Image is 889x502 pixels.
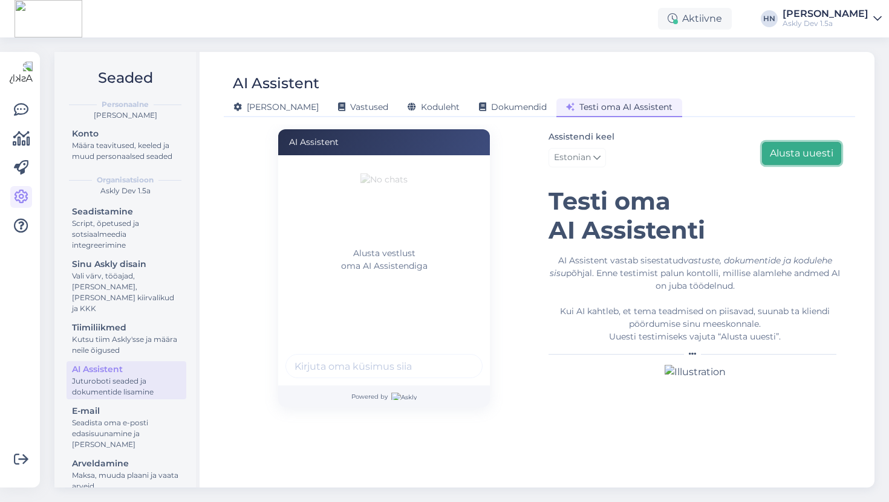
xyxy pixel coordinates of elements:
[10,62,33,85] img: Askly Logo
[67,204,186,253] a: SeadistamineScript, õpetused ja sotsiaalmeedia integreerimine
[64,66,186,89] h2: Seaded
[72,271,181,314] div: Vali värv, tööajad, [PERSON_NAME], [PERSON_NAME] kiirvalikud ja KKK
[479,101,547,112] span: Dokumendid
[72,417,181,450] div: Seadista oma e-posti edasisuunamine ja [PERSON_NAME]
[554,151,591,164] span: Estonian
[549,130,614,143] label: Assistendi keel
[285,354,483,378] input: Kirjuta oma küsimus siia
[783,9,868,19] div: [PERSON_NAME]
[72,140,181,162] div: Määra teavitused, keeled ja muud personaalsed seaded
[351,392,417,401] span: Powered by
[761,10,778,27] div: HN
[360,173,408,247] img: No chats
[64,110,186,121] div: [PERSON_NAME]
[408,101,460,112] span: Koduleht
[549,187,841,245] h1: Testi oma AI Assistenti
[72,363,181,376] div: AI Assistent
[665,365,726,379] img: Illustration
[72,321,181,334] div: Tiimiliikmed
[97,175,154,185] b: Organisatsioon
[549,148,606,167] a: Estonian
[338,101,388,112] span: Vastused
[72,127,181,140] div: Konto
[67,361,186,399] a: AI AssistentJuturoboti seaded ja dokumentide lisamine
[566,101,672,112] span: Testi oma AI Assistent
[72,376,181,397] div: Juturoboti seaded ja dokumentide lisamine
[72,258,181,271] div: Sinu Askly disain
[72,218,181,251] div: Script, õpetused ja sotsiaalmeedia integreerimine
[549,254,841,343] div: AI Assistent vastab sisestatud põhjal. Enne testimist palun kontolli, millise alamlehe andmed AI ...
[72,470,181,492] div: Maksa, muuda plaani ja vaata arveid
[67,256,186,316] a: Sinu Askly disainVali värv, tööajad, [PERSON_NAME], [PERSON_NAME] kiirvalikud ja KKK
[783,9,882,28] a: [PERSON_NAME]Askly Dev 1.5a
[233,101,319,112] span: [PERSON_NAME]
[64,185,186,196] div: Askly Dev 1.5a
[67,126,186,164] a: KontoMäära teavitused, keeled ja muud personaalsed seaded
[783,19,868,28] div: Askly Dev 1.5a
[550,255,832,278] i: vastuste, dokumentide ja kodulehe sisu
[102,99,149,110] b: Personaalne
[285,247,483,272] p: Alusta vestlust oma AI Assistendiga
[762,142,841,165] button: Alusta uuesti
[278,129,490,155] div: AI Assistent
[67,455,186,494] a: ArveldamineMaksa, muuda plaani ja vaata arveid
[72,405,181,417] div: E-mail
[391,393,417,400] img: Askly
[233,72,319,95] div: AI Assistent
[658,8,732,30] div: Aktiivne
[72,457,181,470] div: Arveldamine
[72,205,181,218] div: Seadistamine
[67,403,186,452] a: E-mailSeadista oma e-posti edasisuunamine ja [PERSON_NAME]
[67,320,186,358] a: TiimiliikmedKutsu tiim Askly'sse ja määra neile õigused
[72,334,181,356] div: Kutsu tiim Askly'sse ja määra neile õigused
